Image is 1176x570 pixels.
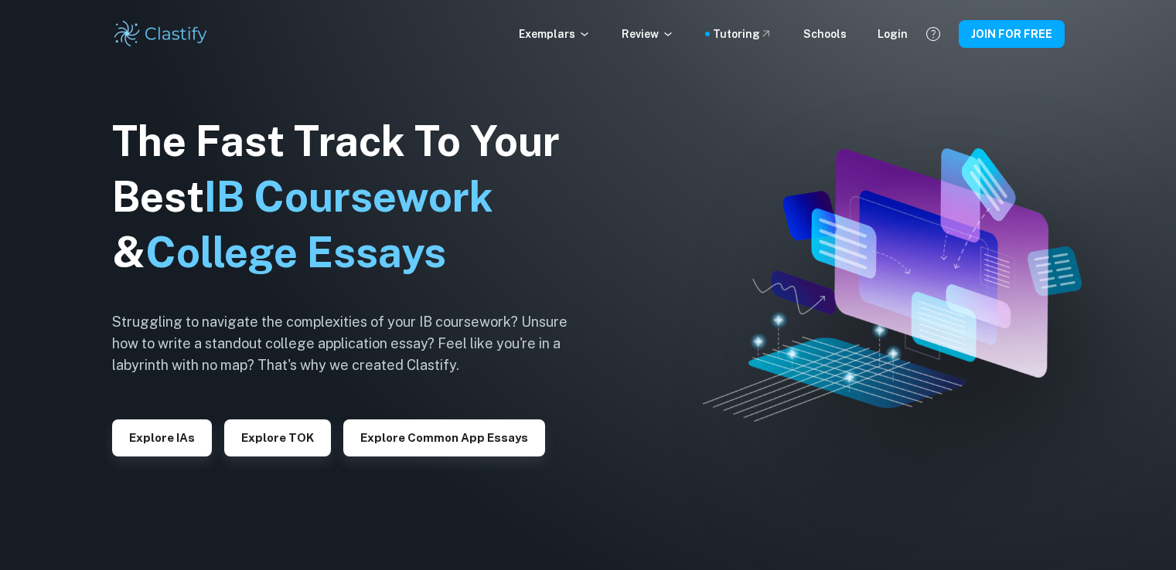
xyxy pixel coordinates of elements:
[803,25,847,42] a: Schools
[959,20,1065,48] button: JOIN FOR FREE
[145,228,446,277] span: College Essays
[112,419,212,456] button: Explore IAs
[343,429,545,444] a: Explore Common App essays
[112,114,591,280] h1: The Fast Track To Your Best &
[224,429,331,444] a: Explore TOK
[112,19,210,49] img: Clastify logo
[112,429,212,444] a: Explore IAs
[112,311,591,376] h6: Struggling to navigate the complexities of your IB coursework? Unsure how to write a standout col...
[878,25,908,42] a: Login
[519,25,591,42] p: Exemplars
[703,148,1082,422] img: Clastify hero
[224,419,331,456] button: Explore TOK
[713,25,772,42] a: Tutoring
[920,21,946,47] button: Help and Feedback
[622,25,674,42] p: Review
[343,419,545,456] button: Explore Common App essays
[204,172,493,221] span: IB Coursework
